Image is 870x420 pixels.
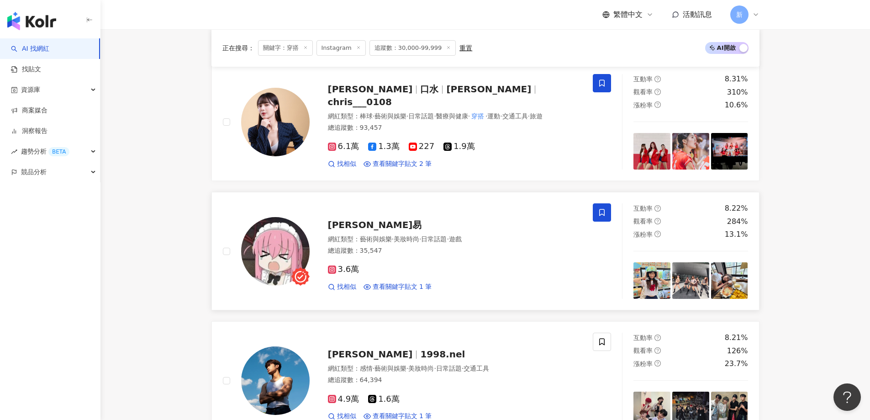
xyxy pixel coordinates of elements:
span: 旅遊 [530,112,543,120]
span: 競品分析 [21,162,47,182]
div: 284% [727,217,748,227]
span: · [485,112,487,120]
img: post-image [672,262,709,299]
span: 日常話題 [421,235,447,243]
span: 3.6萬 [328,265,359,274]
span: question-circle [654,335,661,341]
span: 新 [736,10,743,20]
span: · [434,112,436,120]
span: 漲粉率 [633,231,653,238]
div: 網紅類型 ： [328,235,582,244]
a: 找貼文 [11,65,41,74]
img: post-image [711,133,748,170]
div: 13.1% [725,229,748,239]
span: question-circle [654,360,661,367]
span: 觀看率 [633,88,653,96]
span: · [447,235,448,243]
span: 藝術與娛樂 [360,235,392,243]
span: question-circle [654,347,661,354]
span: 互動率 [633,75,653,83]
span: 漲粉率 [633,101,653,109]
span: 4.9萬 [328,394,359,404]
span: rise [11,149,17,155]
span: [PERSON_NAME]易 [328,219,422,230]
span: chris___0108 [328,96,392,107]
div: 8.21% [725,333,748,343]
span: question-circle [654,218,661,224]
span: · [434,365,436,372]
div: 總追蹤數 ： 35,547 [328,246,582,255]
span: [PERSON_NAME] [446,84,531,95]
span: 6.1萬 [328,142,359,151]
span: Instagram [316,40,366,56]
span: question-circle [654,231,661,237]
img: post-image [672,133,709,170]
span: · [419,235,421,243]
span: 觀看率 [633,218,653,225]
a: 查看關鍵字貼文 2 筆 [364,159,432,169]
iframe: Help Scout Beacon - Open [833,383,861,411]
span: · [392,235,394,243]
span: · [500,112,502,120]
a: 找相似 [328,282,356,292]
span: 1.9萬 [443,142,475,151]
img: KOL Avatar [241,88,310,156]
div: 網紅類型 ： [328,112,582,121]
span: 繁體中文 [613,10,643,20]
span: 1998.nel [420,349,465,360]
div: 10.6% [725,100,748,110]
span: question-circle [654,205,661,212]
img: post-image [633,133,670,170]
div: 總追蹤數 ： 64,394 [328,376,582,385]
span: 查看關鍵字貼文 1 筆 [373,282,432,292]
span: 日常話題 [408,112,434,120]
span: 關鍵字：穿搭 [258,40,313,56]
mark: 穿搭 [470,111,485,121]
span: [PERSON_NAME] [328,84,413,95]
span: 藝術與娛樂 [374,112,406,120]
span: 追蹤數：30,000-99,999 [369,40,456,56]
a: searchAI 找網紅 [11,44,49,53]
span: · [468,112,470,120]
a: 查看關鍵字貼文 1 筆 [364,282,432,292]
span: 正在搜尋 ： [222,44,254,52]
span: · [528,112,530,120]
img: logo [7,12,56,30]
span: 漲粉率 [633,360,653,367]
span: 227 [409,142,434,151]
span: 找相似 [337,159,356,169]
div: 23.7% [725,359,748,369]
a: 找相似 [328,159,356,169]
div: BETA [48,147,69,156]
a: KOL Avatar[PERSON_NAME]口水[PERSON_NAME]chris___0108網紅類型：棒球·藝術與娛樂·日常話題·醫療與健康·穿搭·運動·交通工具·旅遊總追蹤數：93,4... [211,63,759,181]
span: 活動訊息 [683,10,712,19]
span: · [373,112,374,120]
span: 交通工具 [464,365,489,372]
span: 找相似 [337,282,356,292]
span: 互動率 [633,334,653,341]
span: 感情 [360,365,373,372]
span: 查看關鍵字貼文 2 筆 [373,159,432,169]
span: 遊戲 [449,235,462,243]
span: 棒球 [360,112,373,120]
img: KOL Avatar [241,346,310,415]
img: post-image [711,262,748,299]
span: 運動 [487,112,500,120]
span: 美妝時尚 [408,365,434,372]
span: · [406,112,408,120]
span: 1.6萬 [368,394,400,404]
span: question-circle [654,76,661,82]
span: 觀看率 [633,347,653,354]
div: 126% [727,346,748,356]
span: [PERSON_NAME] [328,349,413,360]
span: · [373,365,374,372]
span: question-circle [654,89,661,95]
span: 口水 [420,84,438,95]
span: · [406,365,408,372]
div: 網紅類型 ： [328,364,582,373]
span: 日常話題 [436,365,462,372]
img: KOL Avatar [241,217,310,286]
span: 趨勢分析 [21,141,69,162]
span: 交通工具 [502,112,528,120]
a: KOL Avatar[PERSON_NAME]易網紅類型：藝術與娛樂·美妝時尚·日常話題·遊戲總追蹤數：35,5473.6萬找相似查看關鍵字貼文 1 筆互動率question-circle8.2... [211,192,759,310]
